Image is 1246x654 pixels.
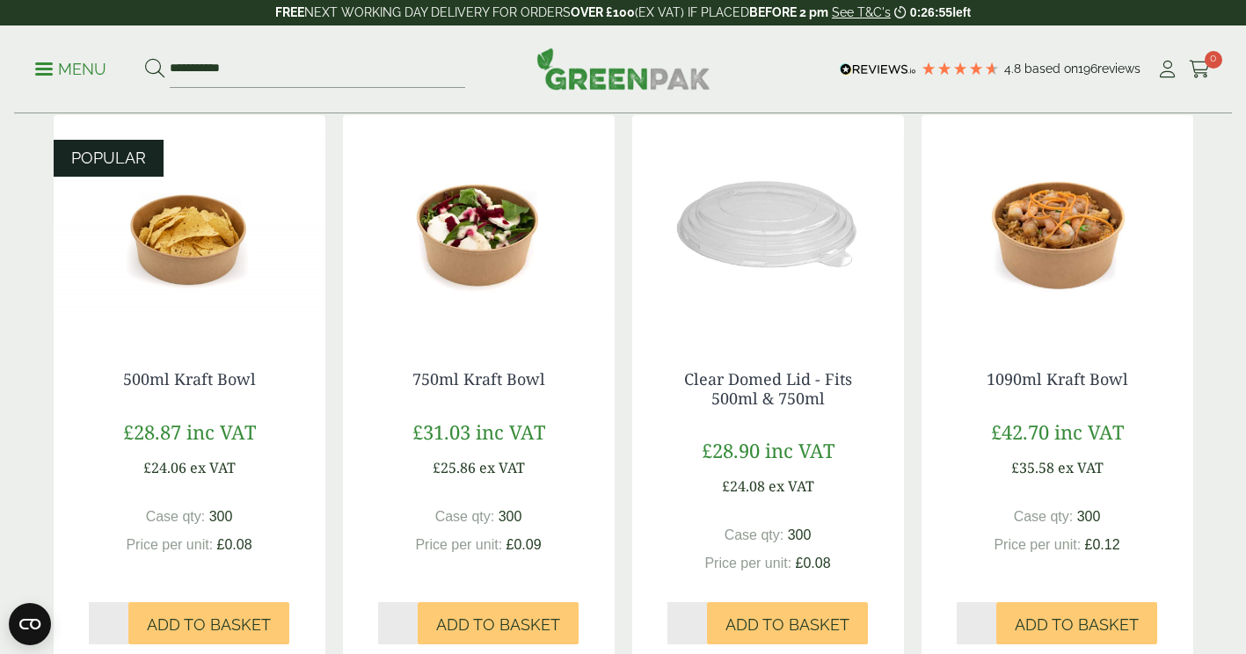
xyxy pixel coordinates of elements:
span: £28.90 [702,437,760,463]
span: ex VAT [769,476,814,496]
div: 4.79 Stars [921,61,1000,76]
button: Add to Basket [418,602,579,644]
span: 300 [788,527,812,542]
span: 196 [1078,62,1097,76]
span: inc VAT [1054,418,1124,445]
i: My Account [1156,61,1178,78]
a: 500ml Kraft Bowl [123,368,256,389]
p: Menu [35,59,106,80]
span: 300 [499,509,522,524]
span: £25.86 [433,458,476,477]
span: 0 [1205,51,1222,69]
button: Add to Basket [707,602,868,644]
span: ex VAT [190,458,236,477]
span: Add to Basket [436,615,560,635]
span: Add to Basket [147,615,271,635]
span: Case qty: [1014,509,1074,524]
span: £28.87 [123,418,181,445]
strong: OVER £100 [571,5,635,19]
strong: BEFORE 2 pm [749,5,828,19]
a: 750ml Kraft Bowl [412,368,545,389]
span: £42.70 [991,418,1049,445]
img: REVIEWS.io [840,63,916,76]
span: 300 [209,509,233,524]
span: £0.08 [217,537,252,552]
a: Clear Domed Lid - Fits 500ml & 750ml [684,368,852,409]
span: £24.08 [722,476,765,496]
span: left [952,5,971,19]
span: Price per unit: [994,537,1081,552]
button: Add to Basket [128,602,289,644]
img: Kraft Bowl 1090ml with Prawns and Rice [922,115,1193,335]
span: Based on [1024,62,1078,76]
span: 0:26:55 [910,5,952,19]
span: Price per unit: [704,556,791,570]
span: 300 [1077,509,1101,524]
span: reviews [1097,62,1140,76]
img: Kraft Bowl 750ml with Goats Cheese Salad Open [343,115,615,335]
span: POPULAR [71,149,146,167]
span: inc VAT [765,437,834,463]
span: £0.12 [1085,537,1120,552]
span: inc VAT [186,418,256,445]
span: 4.8 [1004,62,1024,76]
span: ex VAT [1058,458,1104,477]
span: Price per unit: [126,537,213,552]
i: Cart [1189,61,1211,78]
span: Case qty: [725,527,784,542]
img: GreenPak Supplies [536,47,710,90]
a: 1090ml Kraft Bowl [987,368,1128,389]
strong: FREE [275,5,304,19]
span: Price per unit: [415,537,502,552]
span: £35.58 [1011,458,1054,477]
a: 0 [1189,56,1211,83]
img: Kraft Bowl 500ml with Nachos [54,115,325,335]
span: inc VAT [476,418,545,445]
span: ex VAT [479,458,525,477]
img: Clear Domed Lid - Fits 750ml-0 [632,115,904,335]
span: £0.08 [796,556,831,570]
button: Open CMP widget [9,603,51,645]
a: See T&C's [832,5,891,19]
a: Menu [35,59,106,76]
span: Add to Basket [725,615,849,635]
span: £31.03 [412,418,470,445]
span: £24.06 [143,458,186,477]
span: £0.09 [506,537,542,552]
span: Case qty: [146,509,206,524]
span: Add to Basket [1015,615,1139,635]
button: Add to Basket [996,602,1157,644]
span: Case qty: [435,509,495,524]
